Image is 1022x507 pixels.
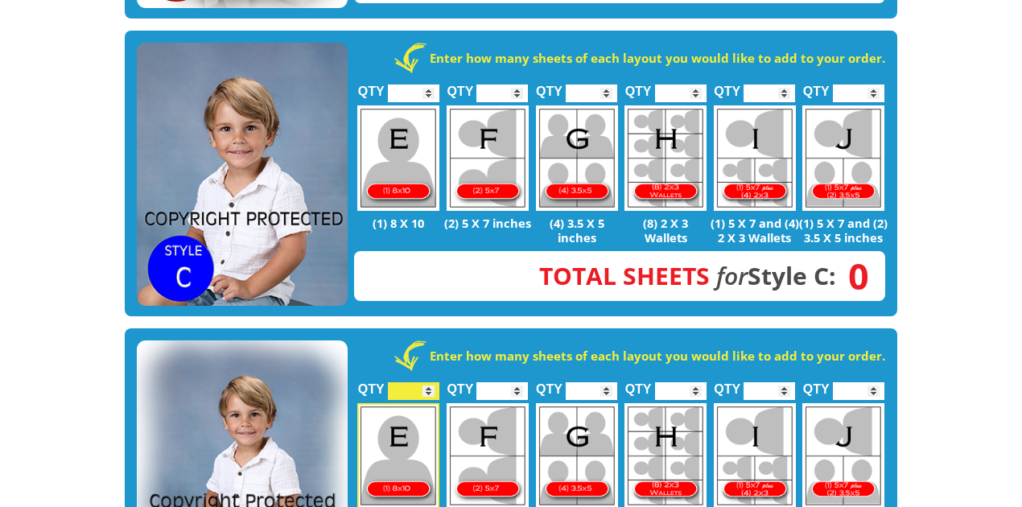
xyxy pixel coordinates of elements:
img: I [714,105,796,211]
strong: Enter how many sheets of each layout you would like to add to your order. [430,348,885,364]
label: QTY [803,365,830,404]
img: F [447,105,529,211]
label: QTY [447,365,473,404]
img: G [536,105,618,211]
label: QTY [358,67,385,106]
em: for [716,259,748,292]
label: QTY [447,67,473,106]
p: (1) 8 X 10 [354,216,443,230]
strong: Enter how many sheets of each layout you would like to add to your order. [430,50,885,66]
label: QTY [803,67,830,106]
img: J [802,105,884,211]
img: STYLE C [137,43,348,307]
label: QTY [714,67,740,106]
img: E [357,105,439,211]
label: QTY [625,365,652,404]
span: 0 [836,267,869,285]
label: QTY [625,67,652,106]
label: QTY [358,365,385,404]
p: (4) 3.5 X 5 inches [532,216,621,245]
p: (1) 5 X 7 and (2) 3.5 X 5 inches [799,216,888,245]
label: QTY [536,67,563,106]
label: QTY [714,365,740,404]
p: (1) 5 X 7 and (4) 2 X 3 Wallets [710,216,799,245]
p: (2) 5 X 7 inches [443,216,533,230]
span: Total Sheets [539,259,710,292]
p: (8) 2 X 3 Wallets [621,216,711,245]
label: QTY [536,365,563,404]
img: H [624,105,707,211]
strong: Style C: [539,259,836,292]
